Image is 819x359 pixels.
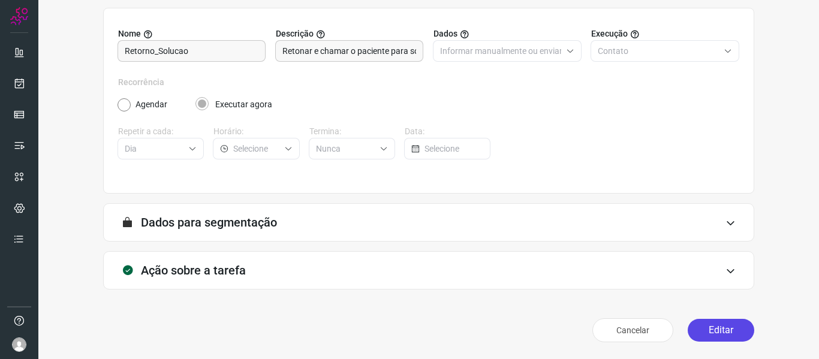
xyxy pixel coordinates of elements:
h3: Dados para segmentação [141,215,277,230]
label: Agendar [136,98,167,111]
h3: Ação sobre a tarefa [141,263,246,277]
span: Descrição [276,28,314,40]
input: Selecione [233,138,279,159]
input: Selecione [316,138,375,159]
label: Horário: [213,125,299,138]
img: avatar-user-boy.jpg [12,337,26,352]
img: Logo [10,7,28,25]
span: Nome [118,28,141,40]
label: Data: [405,125,490,138]
button: Editar [688,319,754,342]
label: Repetir a cada: [118,125,204,138]
input: Selecione o tipo de envio [440,41,561,61]
input: Selecione o tipo de envio [598,41,719,61]
input: Selecione [125,138,183,159]
span: Execução [591,28,628,40]
span: Dados [433,28,457,40]
button: Cancelar [592,318,673,342]
label: Executar agora [215,98,272,111]
label: Recorrência [118,76,739,89]
label: Termina: [309,125,395,138]
input: Digite o nome para a sua tarefa. [125,41,258,61]
input: Selecione [424,138,483,159]
input: Forneça uma breve descrição da sua tarefa. [282,41,416,61]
